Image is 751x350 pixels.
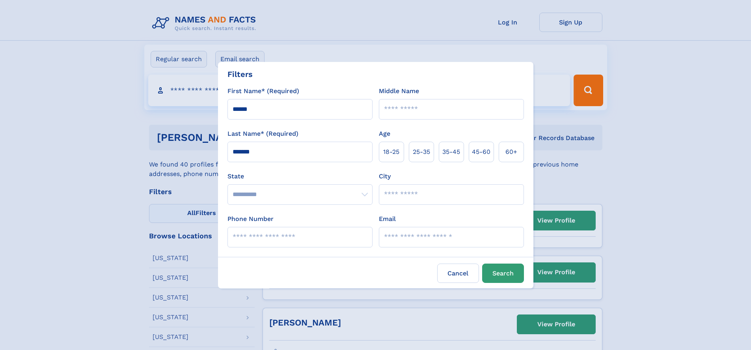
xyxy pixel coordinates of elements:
[472,147,490,157] span: 45‑60
[379,214,396,224] label: Email
[379,86,419,96] label: Middle Name
[379,129,390,139] label: Age
[379,172,391,181] label: City
[383,147,399,157] span: 18‑25
[413,147,430,157] span: 25‑35
[227,214,274,224] label: Phone Number
[442,147,460,157] span: 35‑45
[227,172,373,181] label: State
[227,129,298,139] label: Last Name* (Required)
[482,264,524,283] button: Search
[505,147,517,157] span: 60+
[437,264,479,283] label: Cancel
[227,68,253,80] div: Filters
[227,86,299,96] label: First Name* (Required)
